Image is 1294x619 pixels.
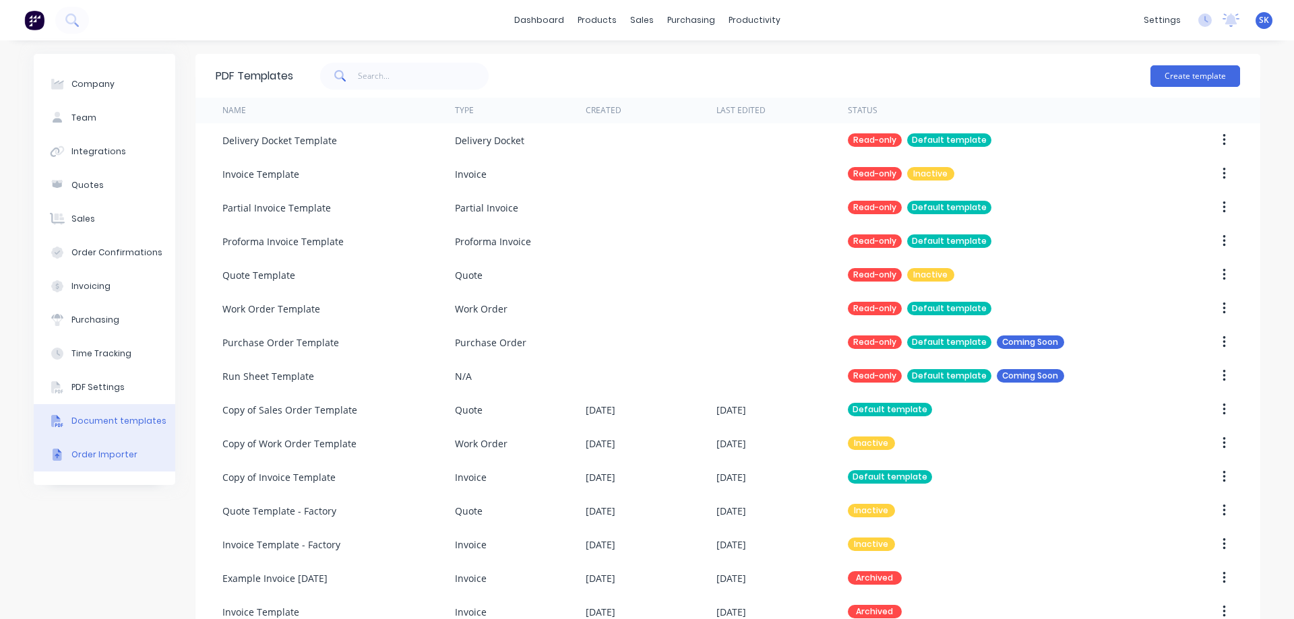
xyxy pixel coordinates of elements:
[34,67,175,101] button: Company
[716,571,746,585] div: [DATE]
[848,268,902,282] div: Read-only
[222,403,357,417] div: Copy of Sales Order Template
[907,369,991,383] div: Default template
[71,381,125,393] div: PDF Settings
[222,369,314,383] div: Run Sheet Template
[848,201,902,214] div: Read-only
[222,605,299,619] div: Invoice Template
[586,537,615,552] div: [DATE]
[586,571,615,585] div: [DATE]
[455,302,507,316] div: Work Order
[455,201,518,215] div: Partial Invoice
[216,68,293,84] div: PDF Templates
[34,269,175,303] button: Invoicing
[24,10,44,30] img: Factory
[716,504,746,518] div: [DATE]
[848,335,902,349] div: Read-only
[507,10,571,30] a: dashboard
[997,335,1064,349] div: Coming Soon
[848,403,932,416] div: Default template
[571,10,623,30] div: products
[222,167,299,181] div: Invoice Template
[623,10,660,30] div: sales
[848,369,902,383] div: Read-only
[907,167,954,181] div: Inactive
[34,101,175,135] button: Team
[848,167,902,181] div: Read-only
[71,314,119,326] div: Purchasing
[455,605,487,619] div: Invoice
[455,436,507,451] div: Work Order
[222,234,344,249] div: Proforma Invoice Template
[586,403,615,417] div: [DATE]
[71,280,111,292] div: Invoicing
[71,112,96,124] div: Team
[222,504,336,518] div: Quote Template - Factory
[455,537,487,552] div: Invoice
[1137,10,1188,30] div: settings
[848,302,902,315] div: Read-only
[34,337,175,370] button: Time Tracking
[34,438,175,471] button: Order Importer
[716,104,766,117] div: Last Edited
[848,436,895,450] div: Inactive
[848,504,895,517] div: Inactive
[455,504,483,518] div: Quote
[660,10,722,30] div: purchasing
[222,302,320,316] div: Work Order Template
[848,605,902,618] div: Archived
[222,470,336,484] div: Copy of Invoice Template
[455,234,531,249] div: Proforma Invoice
[71,78,115,90] div: Company
[722,10,787,30] div: productivity
[34,370,175,404] button: PDF Settings
[71,415,166,427] div: Document templates
[455,133,524,148] div: Delivery Docket
[222,537,340,552] div: Invoice Template - Factory
[34,303,175,337] button: Purchasing
[71,449,137,461] div: Order Importer
[455,335,526,350] div: Purchase Order
[71,145,126,158] div: Integrations
[1259,14,1269,26] span: SK
[455,268,483,282] div: Quote
[586,436,615,451] div: [DATE]
[997,369,1064,383] div: Coming Soon
[848,133,902,147] div: Read-only
[1150,65,1240,87] button: Create template
[222,436,357,451] div: Copy of Work Order Template
[34,404,175,438] button: Document templates
[586,605,615,619] div: [DATE]
[34,202,175,236] button: Sales
[71,179,104,191] div: Quotes
[907,201,991,214] div: Default template
[455,571,487,585] div: Invoice
[586,104,621,117] div: Created
[716,436,746,451] div: [DATE]
[455,403,483,417] div: Quote
[222,335,339,350] div: Purchase Order Template
[848,234,902,248] div: Read-only
[455,167,487,181] div: Invoice
[907,335,991,349] div: Default template
[848,470,932,484] div: Default template
[586,470,615,484] div: [DATE]
[848,571,902,585] div: Archived
[716,470,746,484] div: [DATE]
[71,247,162,259] div: Order Confirmations
[34,236,175,269] button: Order Confirmations
[716,403,746,417] div: [DATE]
[222,268,295,282] div: Quote Template
[848,104,877,117] div: Status
[716,605,746,619] div: [DATE]
[907,133,991,147] div: Default template
[907,268,954,282] div: Inactive
[455,369,472,383] div: N/A
[34,168,175,202] button: Quotes
[34,135,175,168] button: Integrations
[716,537,746,552] div: [DATE]
[586,504,615,518] div: [DATE]
[222,104,246,117] div: Name
[358,63,489,90] input: Search...
[848,537,895,551] div: Inactive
